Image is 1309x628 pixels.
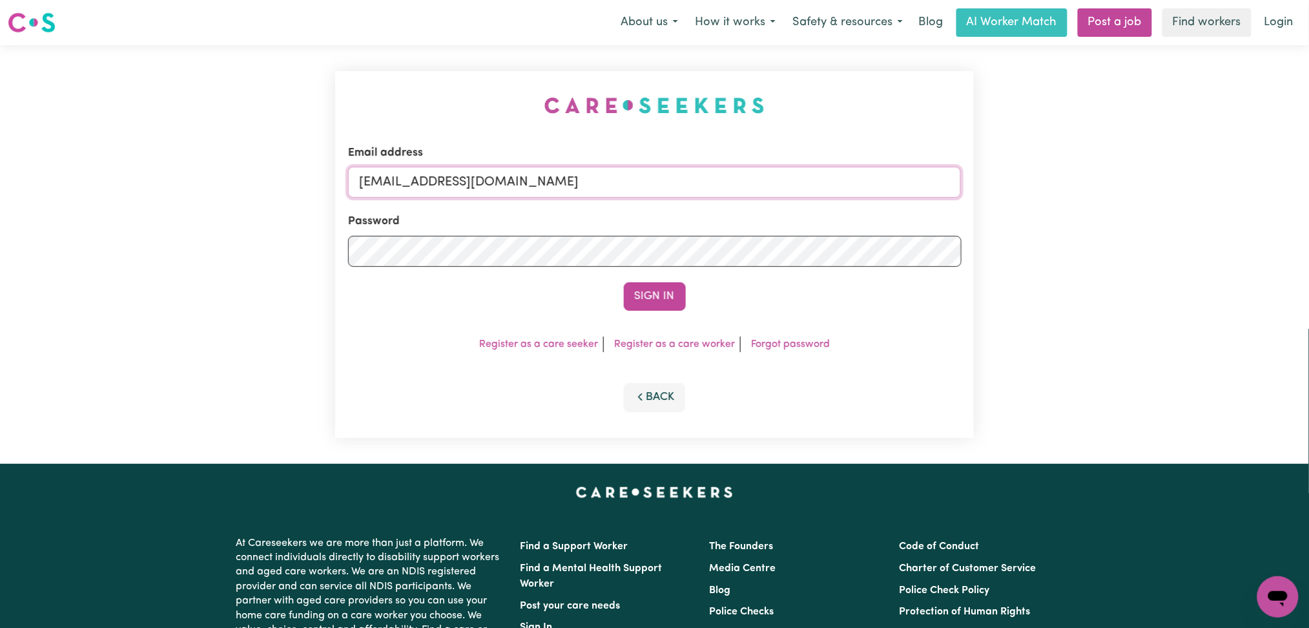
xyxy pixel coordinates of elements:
a: Blog [911,8,951,37]
label: Email address [348,145,423,162]
a: Police Checks [710,607,774,617]
a: AI Worker Match [956,8,1067,37]
a: Media Centre [710,563,776,574]
button: How it works [686,9,784,36]
label: Password [348,213,400,230]
a: Charter of Customer Service [899,563,1036,574]
a: Protection of Human Rights [899,607,1030,617]
button: Safety & resources [784,9,911,36]
a: Careseekers home page [576,487,733,497]
button: Back [624,383,686,412]
a: Code of Conduct [899,541,979,552]
a: Post a job [1078,8,1152,37]
a: Careseekers logo [8,8,56,37]
a: Register as a care seeker [479,339,598,350]
img: Careseekers logo [8,11,56,34]
a: Login [1257,8,1301,37]
input: Email address [348,167,962,198]
a: The Founders [710,541,774,552]
a: Find workers [1162,8,1252,37]
a: Police Check Policy [899,585,989,596]
button: Sign In [624,282,686,311]
a: Register as a care worker [614,339,735,350]
button: About us [612,9,686,36]
a: Forgot password [751,339,830,350]
a: Find a Mental Health Support Worker [521,563,663,589]
a: Blog [710,585,731,596]
iframe: Button to launch messaging window [1257,576,1299,618]
a: Find a Support Worker [521,541,628,552]
a: Post your care needs [521,601,621,611]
